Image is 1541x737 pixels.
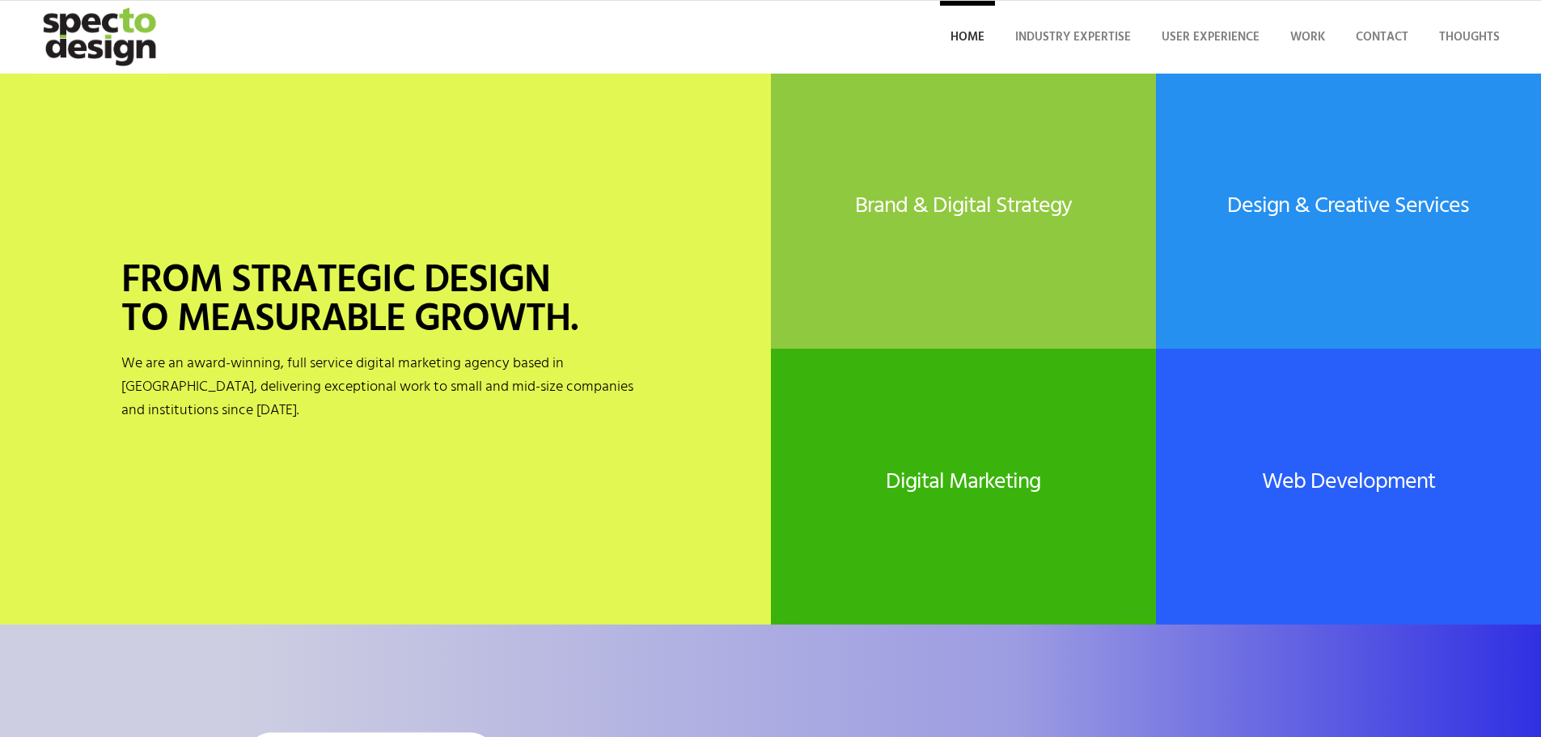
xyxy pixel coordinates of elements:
[1162,28,1259,47] span: User Experience
[771,194,1156,219] h2: Brand & Digital Strategy
[940,1,995,74] a: Home
[1280,1,1336,74] a: Work
[121,262,650,340] h1: FROM STRATEGIC DESIGN TO MEASURABLE GROWTH.
[1439,28,1500,47] span: Thoughts
[1356,28,1408,47] span: Contact
[1429,1,1510,74] a: Thoughts
[950,28,984,47] span: Home
[1156,194,1541,219] h2: Design & Creative Services
[1345,1,1419,74] a: Contact
[1262,464,1435,500] a: Web Development
[771,470,1156,495] h2: Digital Marketing
[31,1,171,74] img: specto-logo-2020
[121,352,650,422] p: We are an award-winning, full service digital marketing agency based in [GEOGRAPHIC_DATA], delive...
[1015,28,1131,47] span: Industry Expertise
[1005,1,1141,74] a: Industry Expertise
[1151,1,1270,74] a: User Experience
[1290,28,1325,47] span: Work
